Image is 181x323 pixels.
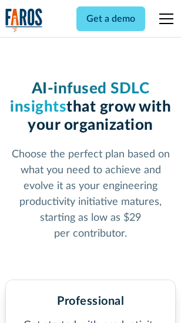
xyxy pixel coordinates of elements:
img: Logo of the analytics and reporting company Faros. [5,8,43,32]
div: menu [152,5,176,33]
span: AI-infused SDLC insights [10,81,149,115]
a: home [5,8,43,32]
p: Choose the perfect plan based on what you need to achieve and evolve it as your engineering produ... [5,147,176,242]
a: Get a demo [76,6,145,31]
h2: Professional [57,294,124,308]
h1: that grow with your organization [5,80,176,135]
